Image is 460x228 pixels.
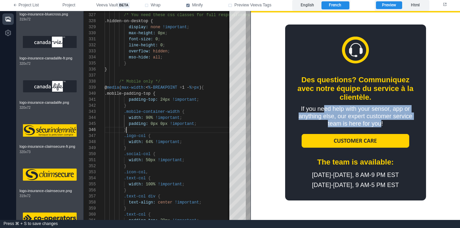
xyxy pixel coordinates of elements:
span: !important [155,116,180,120]
span: } [105,67,107,72]
span: line-height: [129,43,158,48]
div: 353 [84,169,96,175]
span: logo-insurance-claimsecure.png [20,188,80,194]
span: .mobile-padding-top { [105,91,155,96]
span: ; [180,116,182,120]
div: 333 [84,48,96,54]
span: max-width: [121,85,146,90]
div: 336 [84,66,96,73]
span: ; [165,31,167,36]
span: ; [194,122,196,126]
span: { [158,194,160,199]
label: French [321,1,349,9]
span: .social-col [124,152,151,156]
span: overflow: [129,49,151,54]
span: Minify [192,2,203,8]
span: center [158,200,172,205]
span: 0 [155,37,158,42]
span: !important [155,140,180,144]
span: /* You need these css classes for full responsiven [124,13,245,17]
span: .text-col [124,194,146,199]
span: .icon-col [124,170,146,175]
span: .mobile-container-width [124,109,180,114]
span: logo-insurance-canadalife-fr.png [20,55,80,61]
span: { [148,176,151,181]
span: logo-insurance-canadalife.png [20,100,80,105]
div: 356 [84,187,96,193]
span: Project [63,2,75,8]
span: ( [119,85,121,90]
span: 0px [160,122,168,126]
span: px [194,85,199,90]
span: ; [187,25,189,30]
div: 348 [84,139,96,145]
div: 357 [84,193,96,199]
span: width: [129,182,143,187]
span: ; [160,55,163,60]
span: 320 x 73 [20,149,31,154]
span: media [107,85,119,90]
label: Html [402,1,428,9]
span: 319 x 72 [20,17,31,22]
span: Wrap [151,2,160,8]
span: 50px [146,158,155,163]
span: ; [182,182,184,187]
span: /* Mobile only */ [119,79,160,84]
span: !important [170,122,194,126]
div: 359 [84,206,96,212]
div: 328 [84,18,96,24]
textarea: Editor content;Press Alt+F1 for Accessibility Options. [126,127,127,133]
div: 347 [84,133,96,139]
div: 330 [84,30,96,36]
span: } [124,206,126,211]
span: 320 x 72 [20,61,31,66]
div: 343 [84,109,96,115]
span: 0px [151,122,158,126]
span: ; [182,158,184,163]
span: ; [167,49,170,54]
span: !important [163,25,187,30]
span: 64% [146,140,153,144]
span: > [192,85,194,90]
div: 338 [84,79,96,85]
span: beta [118,2,130,8]
div: 355 [84,181,96,187]
div: 329 [84,24,96,30]
span: hidden [153,49,167,54]
span: !important [172,218,197,223]
div: 334 [84,54,96,60]
span: , [146,170,148,175]
div: 332 [84,42,96,48]
span: BREAKPOINT [153,85,177,90]
span: ; [163,43,165,48]
span: 0px [158,31,165,36]
div: 335 [84,60,96,66]
span: 90% [146,116,153,120]
span: 320 x 72 [20,105,31,110]
div: 361 [84,218,96,224]
span: 24px [160,97,170,102]
span: logo-insurance-bluecross.png [20,11,80,17]
label: Preview [376,1,402,9]
span: @ [105,85,107,90]
span: ; [199,200,201,205]
span: < [146,85,148,90]
div: 350 [84,151,96,157]
div: 354 [84,175,96,181]
span: Veeva Vault [96,2,129,8]
span: padding: [129,122,148,126]
span: { [148,134,151,138]
div: 346 [84,127,96,133]
span: ) [199,85,201,90]
span: 1 - [182,85,189,90]
span: mso-hide: [129,55,151,60]
span: .logo-col [124,134,146,138]
span: width: [129,116,143,120]
span: !important [158,182,182,187]
span: } [124,164,126,169]
span: 20px [160,218,170,223]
